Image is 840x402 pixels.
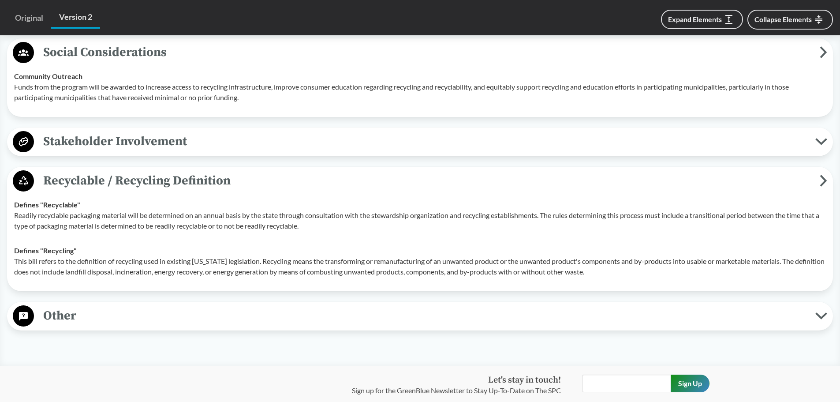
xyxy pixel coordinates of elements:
strong: Community Outreach [14,72,82,80]
button: Stakeholder Involvement [10,131,830,153]
p: Funds from the program will be awarded to increase access to recycling infrastructure, improve co... [14,82,826,103]
p: Readily recyclable packaging material will be determined on an annual basis by the state through ... [14,210,826,231]
button: Recyclable / Recycling Definition [10,170,830,192]
strong: Let's stay in touch! [488,375,561,386]
span: Recyclable / Recycling Definition [34,171,820,191]
p: This bill refers to the definition of recycling used in existing [US_STATE] legislation. Recyclin... [14,256,826,277]
span: Social Considerations [34,42,820,62]
button: Other [10,305,830,327]
a: Version 2 [51,7,100,29]
strong: Defines "Recyclable" [14,200,80,209]
a: Original [7,8,51,28]
span: Other [34,306,815,326]
strong: Defines "Recycling" [14,246,77,255]
button: Social Considerations [10,41,830,64]
span: Stakeholder Involvement [34,131,815,151]
input: Sign Up [671,375,709,392]
button: Expand Elements [661,10,743,29]
p: Sign up for the GreenBlue Newsletter to Stay Up-To-Date on The SPC [352,385,561,396]
button: Collapse Elements [747,10,833,30]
